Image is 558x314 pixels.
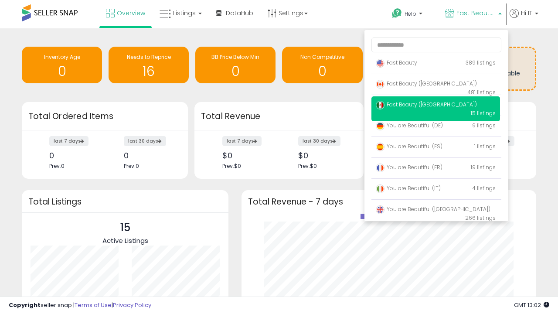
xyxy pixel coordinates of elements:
div: 0 [49,151,98,160]
h1: 0 [286,64,358,78]
span: You are Beautiful (DE) [376,122,443,129]
label: last 7 days [222,136,262,146]
label: last 30 days [124,136,166,146]
span: 9 listings [472,122,496,129]
img: uk.png [376,205,384,214]
span: 266 listings [465,214,496,222]
span: Prev: 0 [124,162,139,170]
span: Prev: 0 [49,162,65,170]
img: germany.png [376,122,384,130]
span: Fast Beauty [376,59,417,66]
h3: Total Listings [28,198,222,205]
p: 15 [102,219,148,236]
span: You are Beautiful (IT) [376,184,441,192]
span: 481 listings [467,89,496,96]
label: last 7 days [49,136,88,146]
span: Prev: $0 [298,162,317,170]
span: 19 listings [471,164,496,171]
span: 2025-09-11 13:02 GMT [514,301,549,309]
i: Get Help [391,8,402,19]
span: 15 listings [471,109,496,117]
img: spain.png [376,143,384,151]
a: Terms of Use [75,301,112,309]
div: 0 [124,151,173,160]
a: Inventory Age 0 [22,47,102,83]
h1: 0 [200,64,271,78]
span: Needs to Reprice [127,53,171,61]
img: italy.png [376,184,384,193]
div: $0 [298,151,348,160]
span: Fast Beauty ([GEOGRAPHIC_DATA]) [376,80,477,87]
span: Prev: $0 [222,162,241,170]
h3: Total Revenue - 7 days [248,198,530,205]
span: DataHub [226,9,253,17]
img: usa.png [376,59,384,68]
span: Fast Beauty ([GEOGRAPHIC_DATA]) [376,101,477,108]
span: 1 listings [474,143,496,150]
a: BB Price Below Min 0 [195,47,276,83]
span: You are Beautiful (ES) [376,143,442,150]
a: Needs to Reprice 16 [109,47,189,83]
a: Hi IT [510,9,538,28]
h1: 0 [26,64,98,78]
span: Overview [117,9,145,17]
h1: 16 [113,64,184,78]
span: Non Competitive [300,53,344,61]
span: Inventory Age [44,53,80,61]
img: canada.png [376,80,384,89]
span: Active Listings [102,236,148,245]
a: Privacy Policy [113,301,151,309]
span: Help [405,10,416,17]
a: Non Competitive 0 [282,47,362,83]
h3: Total Ordered Items [28,110,181,123]
img: mexico.png [376,101,384,109]
span: BB Price Below Min [211,53,259,61]
span: 4 listings [472,184,496,192]
img: france.png [376,164,384,172]
span: You are Beautiful (FR) [376,164,442,171]
h3: Total Revenue [201,110,357,123]
div: $0 [222,151,272,160]
span: Listings [173,9,196,17]
a: Help [385,1,437,28]
span: Fast Beauty ([GEOGRAPHIC_DATA]) [456,9,496,17]
label: last 30 days [298,136,340,146]
span: You are Beautiful ([GEOGRAPHIC_DATA]) [376,205,490,213]
strong: Copyright [9,301,41,309]
span: 389 listings [466,59,496,66]
span: Hi IT [521,9,532,17]
div: seller snap | | [9,301,151,310]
